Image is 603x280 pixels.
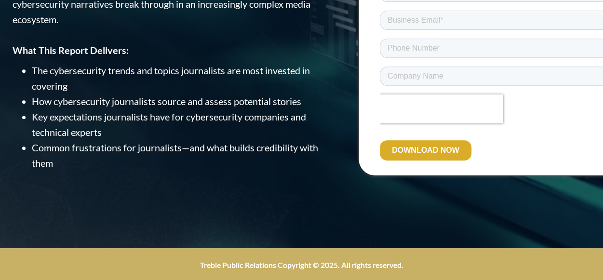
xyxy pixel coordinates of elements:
[200,260,403,269] strong: Treble Public Relations Copyright © 2025. All rights reserved.
[32,65,310,92] span: The cybersecurity trends and topics journalists are most invested in covering
[32,142,318,169] span: Common frustrations for journalists—and what builds credibility with them
[32,111,306,138] span: Key expectations journalists have for cybersecurity companies and technical experts
[32,95,301,107] span: How cybersecurity journalists source and assess potential stories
